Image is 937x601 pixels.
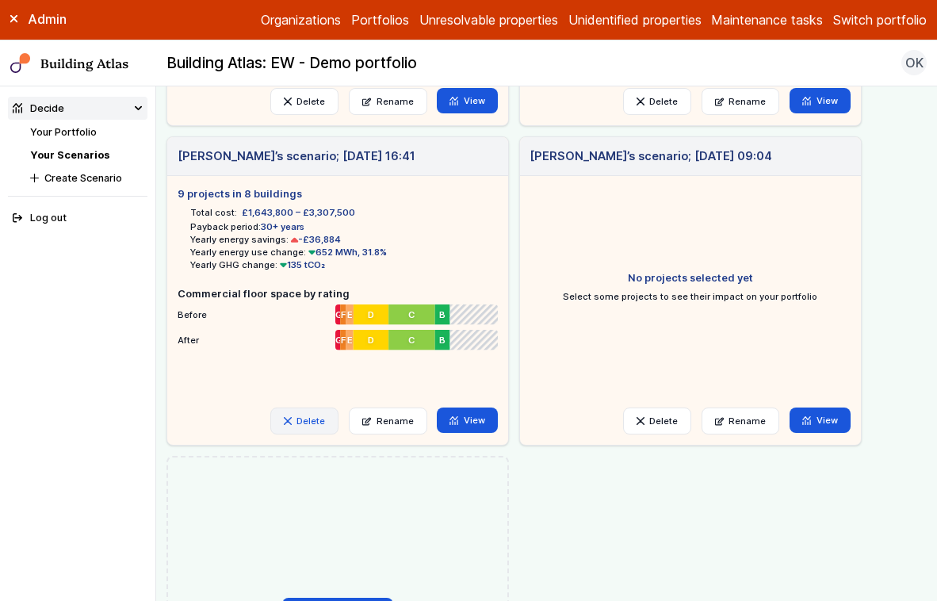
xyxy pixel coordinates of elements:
summary: Decide [8,97,148,120]
span: F [341,334,346,346]
li: Before [178,301,498,322]
h2: Building Atlas: EW - Demo portfolio [166,53,417,74]
a: Rename [702,408,780,434]
a: Your Scenarios [30,149,109,161]
h6: Total cost: [190,206,237,219]
span: E [347,334,353,346]
span: C [409,308,415,321]
button: Delete [623,88,691,115]
span: G [335,308,340,321]
div: Decide [13,101,64,116]
a: Rename [349,88,427,115]
h5: No projects selected yet [530,270,850,285]
button: Delete [270,408,338,434]
button: Delete [623,408,691,434]
a: Rename [702,88,780,115]
span: -£36,884 [289,234,342,245]
a: Unidentified properties [568,10,702,29]
li: Yearly energy use change: [190,246,498,258]
span: B [439,308,446,321]
span: D [368,308,374,321]
span: £1,643,800 – £3,307,500 [242,206,355,219]
button: Switch portfolio [833,10,927,29]
a: Maintenance tasks [711,10,823,29]
a: View [437,408,498,433]
a: View [790,88,851,113]
img: main-0bbd2752.svg [10,53,31,74]
button: Delete [270,88,338,115]
li: Yearly energy savings: [190,233,498,246]
li: Payback period: [190,220,498,233]
li: After [178,327,498,347]
a: Your Portfolio [30,126,97,138]
a: Portfolios [351,10,409,29]
span: 30+ years [261,221,304,232]
button: Log out [8,207,148,230]
a: View [437,88,498,113]
button: OK [901,50,927,75]
a: Unresolvable properties [419,10,558,29]
h5: Commercial floor space by rating [178,286,498,301]
li: Yearly GHG change: [190,258,498,271]
h3: [PERSON_NAME]’s scenario; [DATE] 09:04 [530,147,772,165]
a: Organizations [261,10,341,29]
a: Rename [349,408,427,434]
span: G [335,334,340,346]
span: B [439,334,446,346]
span: E [347,308,353,321]
span: 652 MWh, 31.8% [306,247,388,258]
a: View [790,408,851,433]
span: 135 tCO₂ [277,259,326,270]
h5: 9 projects in 8 buildings [178,186,498,201]
button: Create Scenario [25,167,147,189]
span: C [409,334,415,346]
h3: [PERSON_NAME]’s scenario; [DATE] 16:41 [178,147,415,165]
span: F [341,308,346,321]
span: OK [905,53,924,72]
span: D [368,334,374,346]
p: Select some projects to see their impact on your portfolio [560,290,820,303]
